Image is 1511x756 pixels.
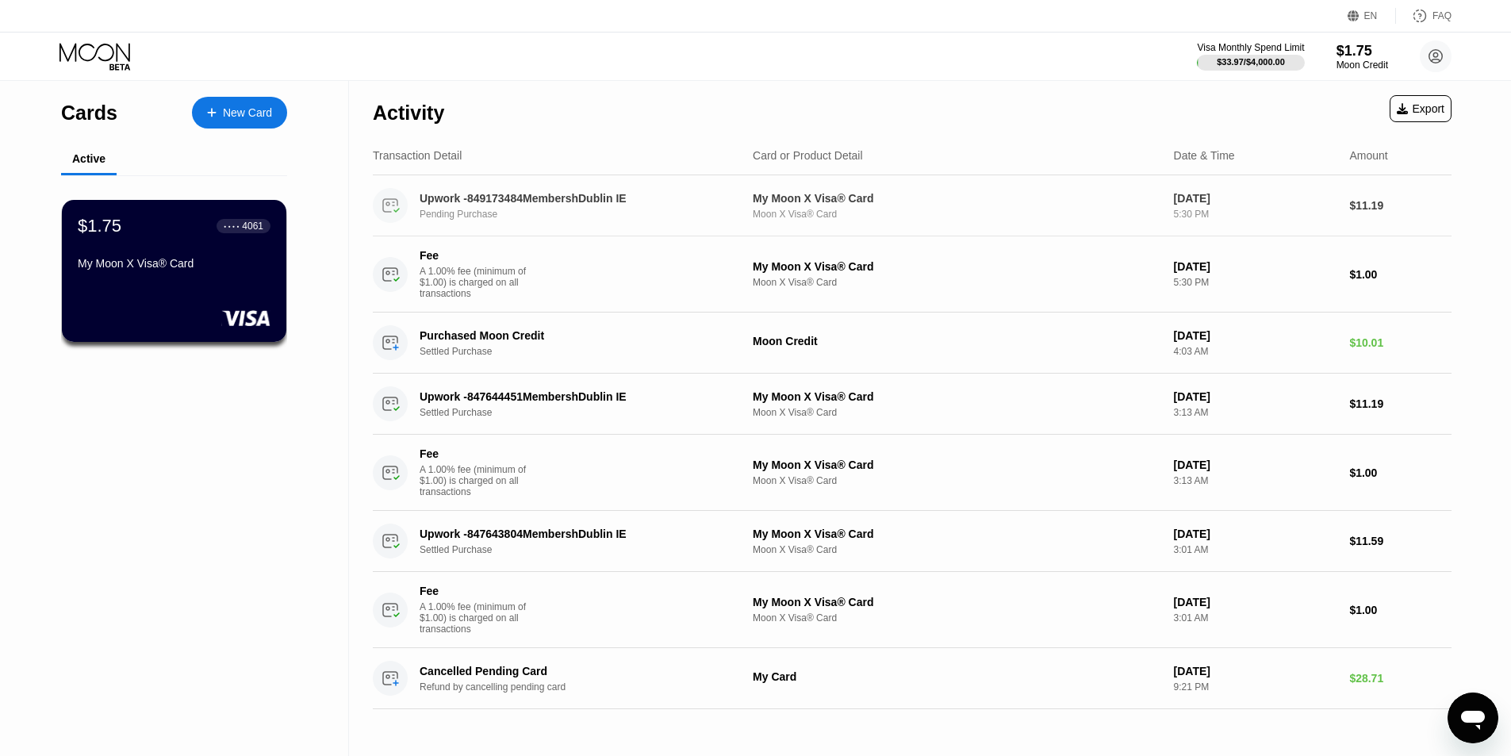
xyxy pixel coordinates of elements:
div: My Card [753,670,1161,683]
div: Upwork -847644451MembershDublin IESettled PurchaseMy Moon X Visa® CardMoon X Visa® Card[DATE]3:13... [373,374,1452,435]
div: FAQ [1396,8,1452,24]
div: Upwork -849173484MembershDublin IE [420,192,727,205]
div: My Moon X Visa® Card [753,596,1161,608]
div: [DATE] [1174,260,1337,273]
div: 3:13 AM [1174,407,1337,418]
div: 3:13 AM [1174,475,1337,486]
div: $11.59 [1349,535,1452,547]
div: [DATE] [1174,665,1337,677]
div: Active [72,152,105,165]
div: New Card [223,106,272,120]
div: Moon Credit [753,335,1161,347]
div: Settled Purchase [420,346,750,357]
div: FeeA 1.00% fee (minimum of $1.00) is charged on all transactionsMy Moon X Visa® CardMoon X Visa® ... [373,572,1452,648]
div: Fee [420,447,531,460]
div: Moon X Visa® Card [753,407,1161,418]
div: Upwork -847643804MembershDublin IESettled PurchaseMy Moon X Visa® CardMoon X Visa® Card[DATE]3:01... [373,511,1452,572]
div: EN [1364,10,1378,21]
div: Visa Monthly Spend Limit$33.97/$4,000.00 [1197,42,1304,71]
div: $1.00 [1349,466,1452,479]
div: Export [1390,95,1452,122]
div: Pending Purchase [420,209,750,220]
div: Upwork -847643804MembershDublin IE [420,528,727,540]
div: [DATE] [1174,390,1337,403]
div: ● ● ● ● [224,224,240,228]
div: [DATE] [1174,528,1337,540]
div: My Moon X Visa® Card [753,390,1161,403]
div: My Moon X Visa® Card [78,257,270,270]
div: FAQ [1432,10,1452,21]
div: [DATE] [1174,192,1337,205]
div: FeeA 1.00% fee (minimum of $1.00) is charged on all transactionsMy Moon X Visa® CardMoon X Visa® ... [373,435,1452,511]
div: $1.75● ● ● ●4061My Moon X Visa® Card [62,200,286,342]
div: Visa Monthly Spend Limit [1197,42,1304,53]
iframe: Button to launch messaging window, conversation in progress [1448,693,1498,743]
div: [DATE] [1174,329,1337,342]
div: My Moon X Visa® Card [753,192,1161,205]
div: 3:01 AM [1174,544,1337,555]
div: Upwork -849173484MembershDublin IEPending PurchaseMy Moon X Visa® CardMoon X Visa® Card[DATE]5:30... [373,175,1452,236]
div: Transaction Detail [373,149,462,162]
div: 5:30 PM [1174,209,1337,220]
div: Moon X Visa® Card [753,277,1161,288]
div: A 1.00% fee (minimum of $1.00) is charged on all transactions [420,464,539,497]
div: Activity [373,102,444,125]
div: Cancelled Pending Card [420,665,727,677]
div: A 1.00% fee (minimum of $1.00) is charged on all transactions [420,266,539,299]
div: Fee [420,585,531,597]
div: Moon Credit [1337,59,1388,71]
div: My Moon X Visa® Card [753,459,1161,471]
div: Settled Purchase [420,407,750,418]
div: Amount [1349,149,1387,162]
div: $1.00 [1349,604,1452,616]
div: New Card [192,97,287,129]
div: Moon X Visa® Card [753,475,1161,486]
div: Moon X Visa® Card [753,209,1161,220]
div: $33.97 / $4,000.00 [1217,57,1285,67]
div: Moon X Visa® Card [753,544,1161,555]
div: [DATE] [1174,459,1337,471]
div: 5:30 PM [1174,277,1337,288]
div: 9:21 PM [1174,681,1337,693]
div: Purchased Moon CreditSettled PurchaseMoon Credit[DATE]4:03 AM$10.01 [373,313,1452,374]
div: FeeA 1.00% fee (minimum of $1.00) is charged on all transactionsMy Moon X Visa® CardMoon X Visa® ... [373,236,1452,313]
div: $1.75Moon Credit [1337,43,1388,71]
div: $28.71 [1349,672,1452,685]
div: $11.19 [1349,397,1452,410]
div: Purchased Moon Credit [420,329,727,342]
div: My Moon X Visa® Card [753,528,1161,540]
div: 4:03 AM [1174,346,1337,357]
div: Cards [61,102,117,125]
div: Cancelled Pending CardRefund by cancelling pending cardMy Card[DATE]9:21 PM$28.71 [373,648,1452,709]
div: 4061 [242,221,263,232]
div: $11.19 [1349,199,1452,212]
div: Export [1397,102,1444,115]
div: Refund by cancelling pending card [420,681,750,693]
div: Card or Product Detail [753,149,863,162]
div: Upwork -847644451MembershDublin IE [420,390,727,403]
div: $1.75 [78,216,121,236]
div: 3:01 AM [1174,612,1337,624]
div: EN [1348,8,1396,24]
div: $1.00 [1349,268,1452,281]
div: Moon X Visa® Card [753,612,1161,624]
div: Settled Purchase [420,544,750,555]
div: Date & Time [1174,149,1235,162]
div: $1.75 [1337,43,1388,59]
div: $10.01 [1349,336,1452,349]
div: My Moon X Visa® Card [753,260,1161,273]
div: Fee [420,249,531,262]
div: [DATE] [1174,596,1337,608]
div: A 1.00% fee (minimum of $1.00) is charged on all transactions [420,601,539,635]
